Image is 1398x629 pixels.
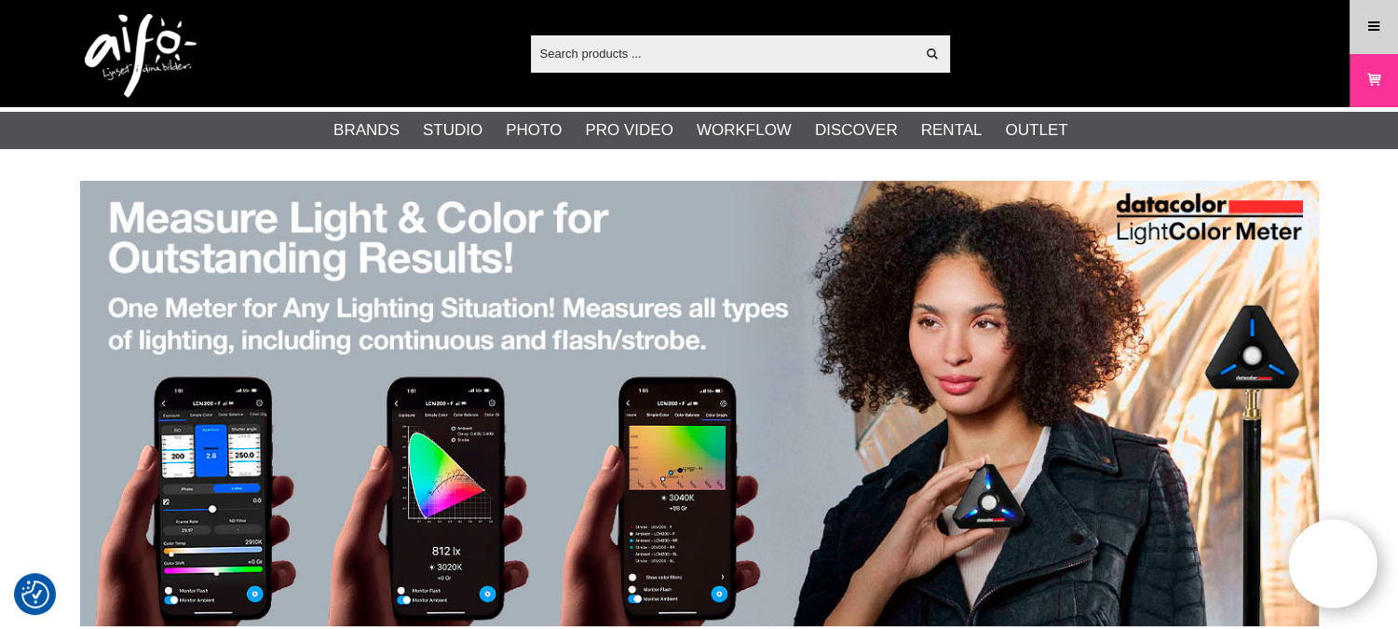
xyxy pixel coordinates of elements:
img: Revisit consent button [21,581,49,608]
a: Pro Video [585,118,672,143]
a: Photo [506,118,562,143]
a: Discover [815,118,898,143]
a: Brands [333,118,400,143]
img: Ad:005 banner-datac-lcm200-1390x.jpg [80,181,1319,626]
button: Consent Preferences [21,578,49,611]
img: logo.png [85,14,197,98]
a: Studio [423,118,482,143]
input: Search products ... [531,39,916,67]
a: Outlet [1005,118,1067,143]
a: Workflow [697,118,792,143]
a: Rental [921,118,983,143]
